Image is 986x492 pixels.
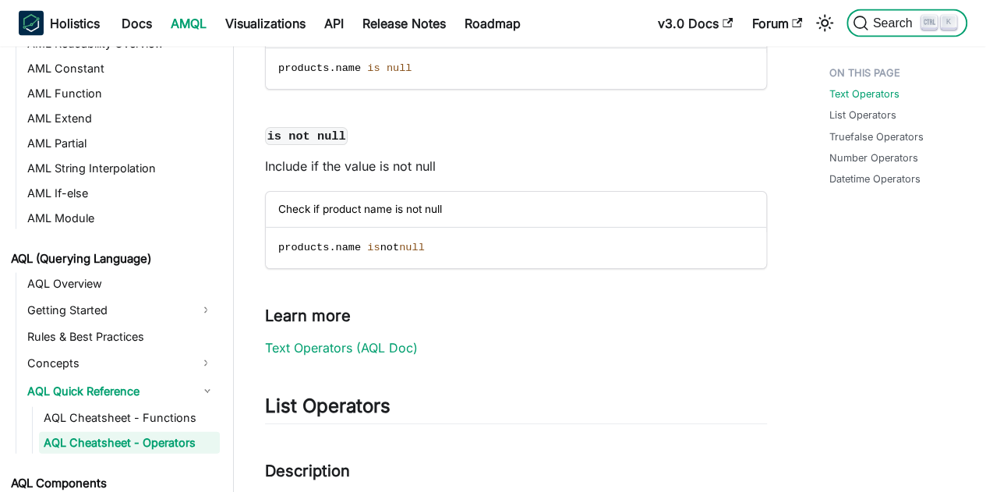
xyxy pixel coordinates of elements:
[329,62,335,74] span: .
[812,11,837,36] button: Switch between dark and light mode (currently light mode)
[23,182,220,204] a: AML If-else
[353,11,455,36] a: Release Notes
[266,192,766,227] div: Check if product name is not null
[23,158,220,179] a: AML String Interpolation
[278,242,329,253] span: products
[265,157,767,175] p: Include if the value is not null
[19,11,44,36] img: Holistics
[278,62,329,74] span: products
[329,242,335,253] span: .
[216,11,315,36] a: Visualizations
[829,172,921,186] a: Datetime Operators
[829,87,899,101] a: Text Operators
[367,62,380,74] span: is
[941,16,956,30] kbd: K
[387,62,412,74] span: null
[742,11,811,36] a: Forum
[265,306,767,326] h3: Learn more
[19,11,100,36] a: HolisticsHolistics
[50,14,100,33] b: Holistics
[399,242,425,253] span: null
[648,11,742,36] a: v3.0 Docs
[23,108,220,129] a: AML Extend
[829,150,918,165] a: Number Operators
[161,11,216,36] a: AMQL
[23,379,220,404] a: AQL Quick Reference
[23,351,192,376] a: Concepts
[39,432,220,454] a: AQL Cheatsheet - Operators
[23,298,192,323] a: Getting Started
[39,407,220,429] a: AQL Cheatsheet - Functions
[868,16,922,30] span: Search
[23,326,220,348] a: Rules & Best Practices
[6,248,220,270] a: AQL (Querying Language)
[23,58,220,80] a: AML Constant
[23,83,220,104] a: AML Function
[265,127,348,145] code: is not null
[380,242,399,253] span: not
[112,11,161,36] a: Docs
[367,242,380,253] span: is
[192,298,220,323] button: Expand sidebar category 'Getting Started'
[335,62,361,74] span: name
[265,340,418,356] a: Text Operators (AQL Doc)
[335,242,361,253] span: name
[265,395,767,424] h2: List Operators
[846,9,967,37] button: Search (Ctrl+K)
[23,207,220,229] a: AML Module
[829,129,924,144] a: Truefalse Operators
[265,462,767,481] h3: Description
[192,351,220,376] button: Expand sidebar category 'Concepts'
[829,108,896,122] a: List Operators
[23,273,220,295] a: AQL Overview
[455,11,530,36] a: Roadmap
[23,133,220,154] a: AML Partial
[315,11,353,36] a: API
